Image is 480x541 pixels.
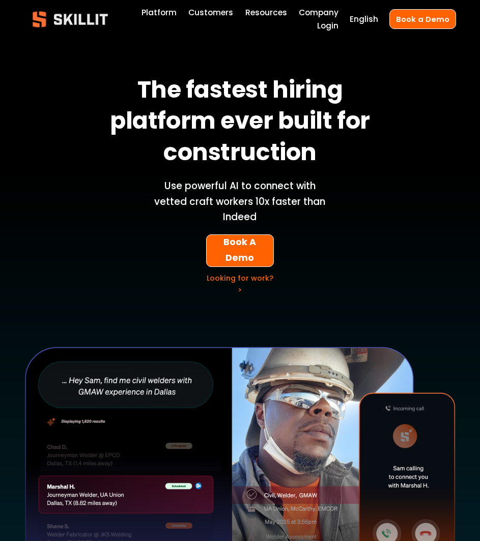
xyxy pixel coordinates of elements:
a: Customers [188,6,233,19]
a: folder dropdown [245,6,287,19]
img: Skillit [24,4,117,35]
div: language picker [350,12,378,25]
a: Book A Demo [206,234,273,267]
a: Looking for work? > [207,273,273,295]
p: Use powerful AI to connect with vetted craft workers 10x faster than Indeed [152,178,328,224]
a: Platform [142,6,177,19]
a: Login [317,19,338,33]
span: English [350,13,378,25]
strong: The fastest hiring platform ever built for construction [110,72,375,174]
a: Company [299,6,338,19]
span: Resources [245,7,287,18]
a: Book a Demo [389,9,456,28]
